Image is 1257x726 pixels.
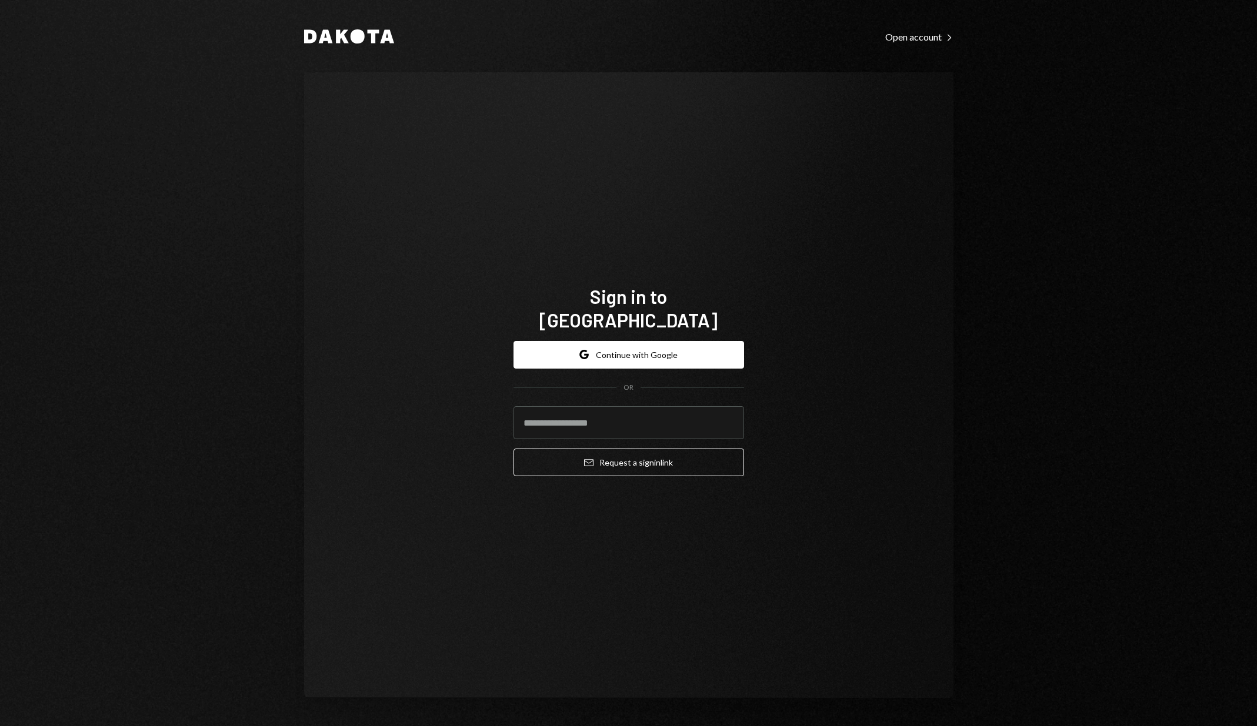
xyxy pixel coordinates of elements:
[514,341,744,369] button: Continue with Google
[514,449,744,476] button: Request a signinlink
[885,31,953,43] div: Open account
[514,285,744,332] h1: Sign in to [GEOGRAPHIC_DATA]
[624,383,633,393] div: OR
[885,30,953,43] a: Open account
